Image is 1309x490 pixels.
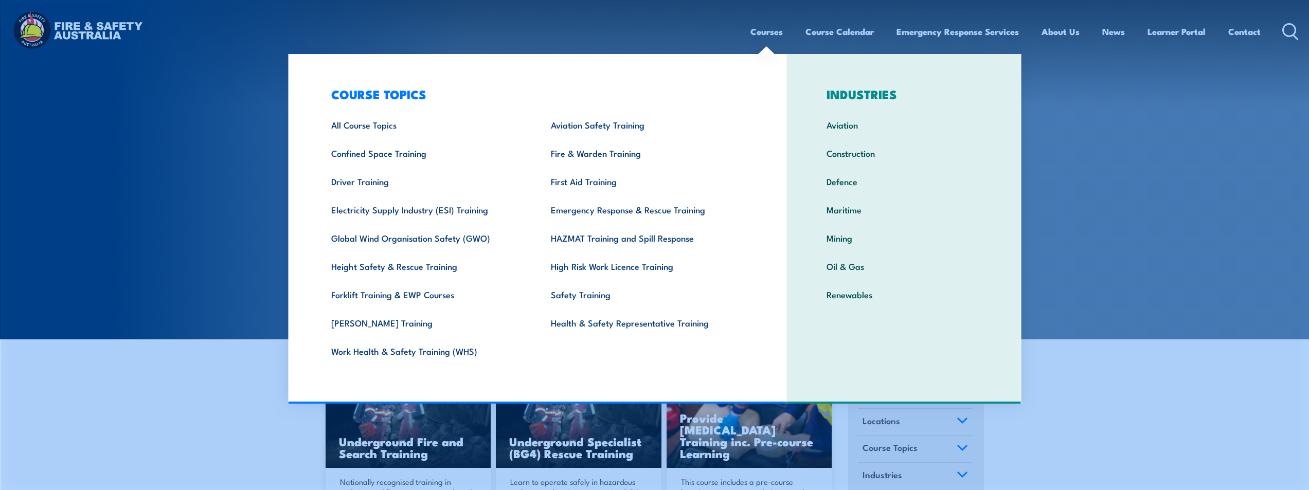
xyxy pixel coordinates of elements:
a: Renewables [811,280,997,308]
a: Contact [1228,18,1261,45]
a: HAZMAT Training and Spill Response [535,224,755,252]
a: Mining [811,224,997,252]
a: Course Calendar [805,18,874,45]
a: Underground Specialist (BG4) Rescue Training [496,376,661,468]
a: Emergency Response Services [896,18,1019,45]
a: Courses [750,18,783,45]
a: Course Topics [858,435,973,462]
a: High Risk Work Licence Training [535,252,755,280]
a: News [1102,18,1125,45]
a: Health & Safety Representative Training [535,308,755,337]
a: Aviation [811,111,997,139]
span: Course Topics [863,441,918,455]
a: Confined Space Training [315,139,535,167]
a: Industries [858,463,973,489]
img: Underground mine rescue [326,376,491,468]
img: Underground mine rescue [496,376,661,468]
a: First Aid Training [535,167,755,195]
a: Forklift Training & EWP Courses [315,280,535,308]
a: Learner Portal [1147,18,1206,45]
h3: COURSE TOPICS [315,87,755,101]
img: Low Voltage Rescue and Provide CPR [667,376,832,468]
h3: Underground Fire and Search Training [339,435,478,459]
a: Fire & Warden Training [535,139,755,167]
span: Locations [863,414,900,428]
h3: Provide [MEDICAL_DATA] Training inc. Pre-course Learning [680,412,819,459]
a: Height Safety & Rescue Training [315,252,535,280]
a: Defence [811,167,997,195]
a: Aviation Safety Training [535,111,755,139]
a: Provide [MEDICAL_DATA] Training inc. Pre-course Learning [667,376,832,468]
span: Industries [863,468,902,482]
a: Construction [811,139,997,167]
a: Underground Fire and Search Training [326,376,491,468]
a: Global Wind Organisation Safety (GWO) [315,224,535,252]
a: Oil & Gas [811,252,997,280]
a: [PERSON_NAME] Training [315,308,535,337]
a: About Us [1042,18,1080,45]
a: Driver Training [315,167,535,195]
a: Locations [858,409,973,435]
a: Emergency Response & Rescue Training [535,195,755,224]
h3: Underground Specialist (BG4) Rescue Training [509,435,648,459]
a: Work Health & Safety Training (WHS) [315,337,535,365]
a: Electricity Supply Industry (ESI) Training [315,195,535,224]
a: All Course Topics [315,111,535,139]
h3: INDUSTRIES [811,87,997,101]
a: Maritime [811,195,997,224]
a: Safety Training [535,280,755,308]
